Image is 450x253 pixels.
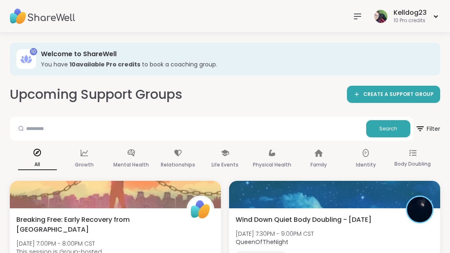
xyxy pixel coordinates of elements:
div: 10 [30,48,37,55]
h3: You have to book a coaching group. [41,60,429,68]
p: All [18,160,57,170]
img: ShareWell Nav Logo [10,2,75,31]
p: Physical Health [253,160,291,170]
p: Life Events [211,160,239,170]
span: Search [379,125,397,132]
a: CREATE A SUPPORT GROUP [347,86,440,103]
span: Filter [415,119,440,139]
span: [DATE] 7:30PM - 9:00PM CST [236,230,314,238]
span: CREATE A SUPPORT GROUP [363,91,434,98]
span: Wind Down Quiet Body Doubling - [DATE] [236,215,371,225]
button: Search [366,120,410,137]
span: Breaking Free: Early Recovery from [GEOGRAPHIC_DATA] [16,215,178,235]
p: Mental Health [113,160,149,170]
button: Filter [415,117,440,141]
b: 10 available Pro credit s [70,60,140,68]
span: [DATE] 7:00PM - 8:00PM CST [16,239,102,248]
img: ShareWell [188,197,213,222]
p: Identity [356,160,376,170]
div: 10 Pro credits [394,17,427,24]
p: Family [310,160,327,170]
img: Kelldog23 [374,10,387,23]
p: Relationships [161,160,195,170]
h2: Upcoming Support Groups [10,85,182,104]
p: Growth [75,160,94,170]
p: Body Doubling [394,159,431,169]
b: QueenOfTheNight [236,238,288,246]
div: Kelldog23 [394,8,427,17]
img: QueenOfTheNight [407,197,432,222]
h3: Welcome to ShareWell [41,50,429,59]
